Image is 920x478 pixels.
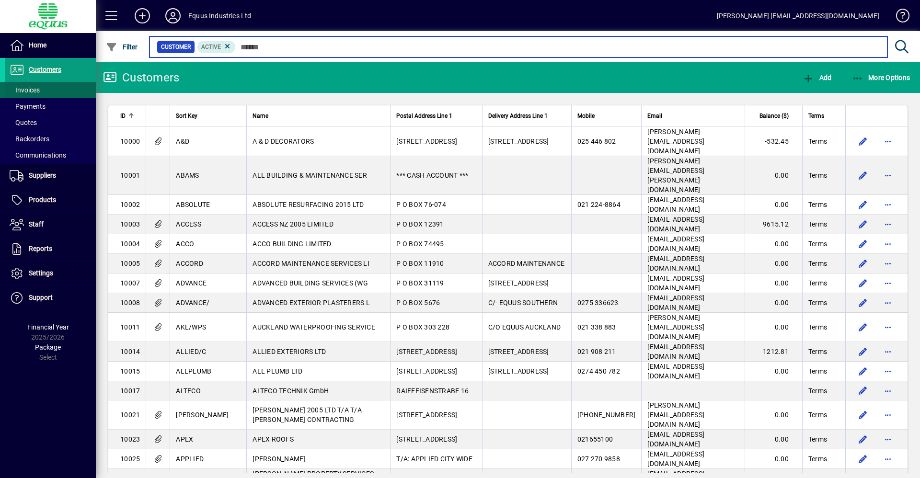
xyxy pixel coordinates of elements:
span: Terms [808,219,827,229]
span: 10007 [120,279,140,287]
span: [EMAIL_ADDRESS][DOMAIN_NAME] [647,363,704,380]
span: ADVANCED EXTERIOR PLASTERERS L [253,299,370,307]
span: ALTECO TECHNIK GmbH [253,387,329,395]
span: 10001 [120,171,140,179]
span: 10008 [120,299,140,307]
span: Reports [29,245,52,252]
span: P O BOX 5676 [396,299,440,307]
span: Settings [29,269,53,277]
span: ABSOLUTE RESURFACING 2015 LTD [253,201,364,208]
span: 10002 [120,201,140,208]
span: Delivery Address Line 1 [488,111,548,121]
a: Staff [5,213,96,237]
span: ADVANCE [176,279,207,287]
span: 10005 [120,260,140,267]
td: 0.00 [745,293,802,313]
button: Edit [855,197,871,212]
span: Backorders [10,135,49,143]
span: ALLIED/C [176,348,206,355]
span: Products [29,196,56,204]
span: Home [29,41,46,49]
span: [STREET_ADDRESS] [488,348,549,355]
span: ALLPLUMB [176,367,211,375]
span: Mobile [577,111,595,121]
span: [PERSON_NAME][EMAIL_ADDRESS][DOMAIN_NAME] [647,128,704,155]
td: 0.00 [745,234,802,254]
td: 0.00 [745,273,802,293]
button: Edit [855,256,871,271]
button: More options [880,295,896,310]
span: Balance ($) [759,111,789,121]
span: C/- EQUUS SOUTHERN [488,299,558,307]
span: Active [201,44,221,50]
span: ADVANCE/ [176,299,209,307]
span: [EMAIL_ADDRESS][DOMAIN_NAME] [647,216,704,233]
span: Terms [808,434,827,444]
span: [EMAIL_ADDRESS][DOMAIN_NAME] [647,235,704,252]
span: 021 908 211 [577,348,616,355]
span: 10000 [120,137,140,145]
span: A & D DECORATORS [253,137,314,145]
span: ABAMS [176,171,199,179]
span: APPLIED [176,455,204,463]
span: 10014 [120,348,140,355]
span: [EMAIL_ADDRESS][DOMAIN_NAME] [647,255,704,272]
button: More options [880,407,896,422]
span: [EMAIL_ADDRESS][DOMAIN_NAME] [647,294,704,311]
span: ABSOLUTE [176,201,210,208]
span: [STREET_ADDRESS] [396,411,457,419]
span: Terms [808,298,827,307]
div: Mobile [577,111,636,121]
span: Terms [808,137,827,146]
a: Communications [5,147,96,163]
span: ACCESS NZ 2005 LIMITED [253,220,333,228]
span: [PERSON_NAME] [176,411,229,419]
div: Name [253,111,384,121]
a: Payments [5,98,96,114]
td: 0.00 [745,362,802,381]
span: Terms [808,111,824,121]
span: ALL BUILDING & MAINTENANCE SER [253,171,367,179]
span: A&D [176,137,189,145]
span: APEX [176,435,193,443]
button: Edit [855,134,871,149]
span: Payments [10,102,46,110]
td: -532.45 [745,127,802,156]
span: 0275 336623 [577,299,619,307]
td: 1212.81 [745,342,802,362]
td: 0.00 [745,449,802,469]
button: More options [880,197,896,212]
button: More options [880,451,896,467]
button: More options [880,236,896,251]
span: [PHONE_NUMBER] [577,411,636,419]
td: 9615.12 [745,215,802,234]
span: 027 270 9858 [577,455,620,463]
td: 0.00 [745,430,802,449]
a: Knowledge Base [889,2,908,33]
span: [PERSON_NAME] 2005 LTD T/A T/A [PERSON_NAME] CONTRACTING [253,406,362,423]
a: Invoices [5,82,96,98]
span: ACCO BUILDING LIMITED [253,240,331,248]
button: Add [800,69,834,86]
span: ACCESS [176,220,201,228]
span: AKL/WPS [176,323,206,331]
button: Edit [855,236,871,251]
span: P O BOX 76-074 [396,201,446,208]
mat-chip: Activation Status: Active [197,41,236,53]
span: Terms [808,347,827,356]
span: 0274 450 782 [577,367,620,375]
span: [STREET_ADDRESS] [396,435,457,443]
span: AUCKLAND WATERPROOFING SERVICE [253,323,375,331]
button: More options [880,168,896,183]
td: 0.00 [745,254,802,273]
span: 021655100 [577,435,613,443]
span: ID [120,111,126,121]
button: Edit [855,168,871,183]
div: Equus Industries Ltd [188,8,252,23]
a: Suppliers [5,164,96,188]
span: 10004 [120,240,140,248]
span: Terms [808,410,827,420]
span: Package [35,343,61,351]
span: Terms [808,366,827,376]
div: Customers [103,70,179,85]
